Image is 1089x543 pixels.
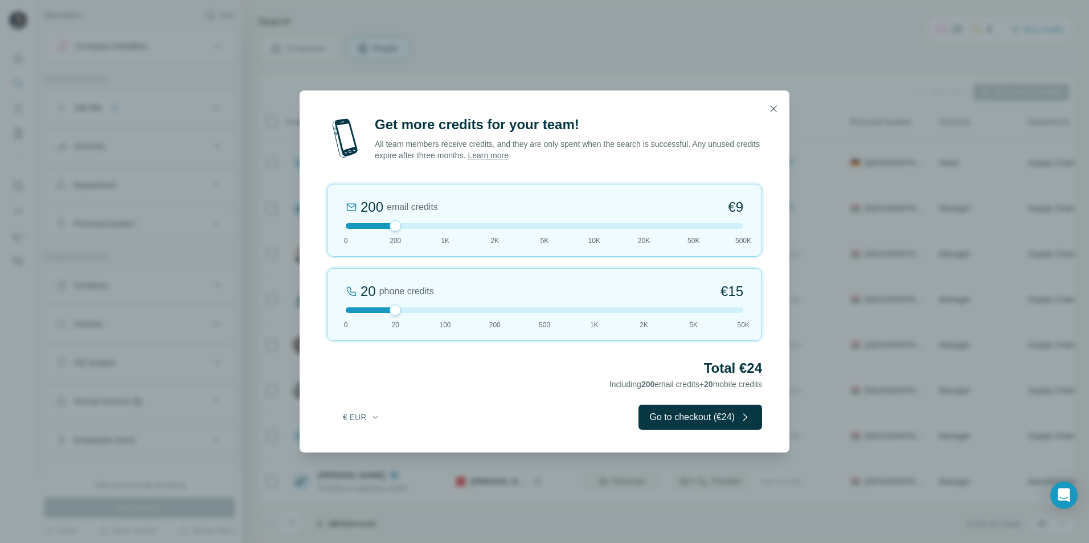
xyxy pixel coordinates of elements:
[640,320,648,330] span: 2K
[387,200,438,214] span: email credits
[689,320,698,330] span: 5K
[441,236,449,246] span: 1K
[361,198,383,216] div: 200
[728,198,743,216] span: €9
[490,236,499,246] span: 2K
[687,236,699,246] span: 50K
[344,320,348,330] span: 0
[327,116,363,161] img: mobile-phone
[335,407,388,427] button: € EUR
[590,320,599,330] span: 1K
[439,320,451,330] span: 100
[390,236,401,246] span: 200
[641,380,654,389] span: 200
[344,236,348,246] span: 0
[704,380,713,389] span: 20
[609,380,762,389] span: Including email credits + mobile credits
[541,236,549,246] span: 5K
[539,320,550,330] span: 500
[327,359,762,377] h2: Total €24
[735,236,751,246] span: 500K
[361,282,376,301] div: 20
[737,320,749,330] span: 50K
[392,320,399,330] span: 20
[375,138,762,161] p: All team members receive credits, and they are only spent when the search is successful. Any unus...
[638,405,762,430] button: Go to checkout (€24)
[468,151,509,160] a: Learn more
[588,236,600,246] span: 10K
[1050,482,1078,509] div: Open Intercom Messenger
[489,320,501,330] span: 200
[720,282,743,301] span: €15
[379,285,434,298] span: phone credits
[638,236,650,246] span: 20K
